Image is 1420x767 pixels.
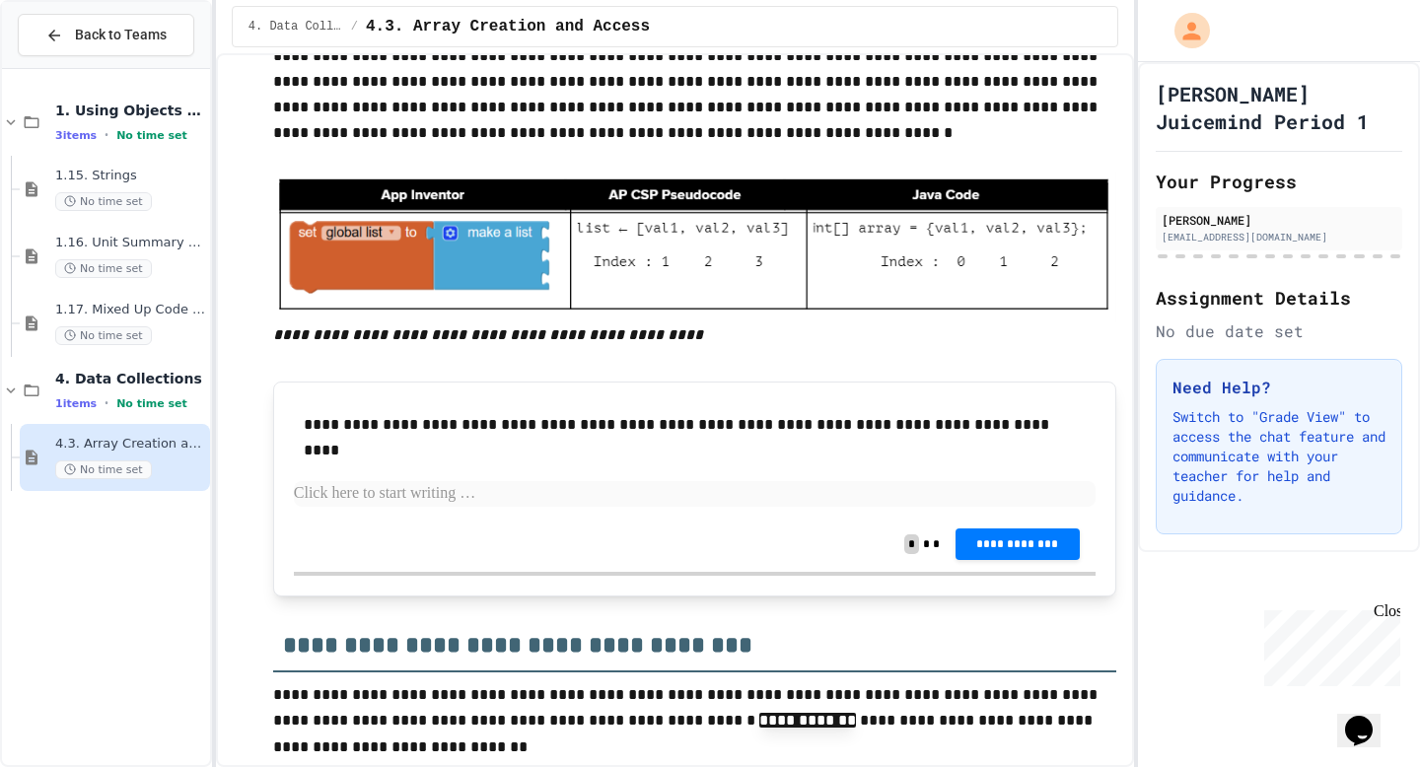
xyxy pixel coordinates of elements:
[55,129,97,142] span: 3 items
[55,436,206,453] span: 4.3. Array Creation and Access
[55,460,152,479] span: No time set
[116,397,187,410] span: No time set
[105,395,108,411] span: •
[55,259,152,278] span: No time set
[18,14,194,56] button: Back to Teams
[55,192,152,211] span: No time set
[55,326,152,345] span: No time set
[1156,168,1402,195] h2: Your Progress
[55,102,206,119] span: 1. Using Objects and Methods
[351,19,358,35] span: /
[1337,688,1400,747] iframe: chat widget
[55,397,97,410] span: 1 items
[1156,80,1402,135] h1: [PERSON_NAME] Juicemind Period 1
[1172,407,1385,506] p: Switch to "Grade View" to access the chat feature and communicate with your teacher for help and ...
[55,235,206,251] span: 1.16. Unit Summary 1a (1.1-1.6)
[1154,8,1215,53] div: My Account
[1162,211,1396,229] div: [PERSON_NAME]
[55,302,206,318] span: 1.17. Mixed Up Code Practice 1.1-1.6
[1156,319,1402,343] div: No due date set
[1172,376,1385,399] h3: Need Help?
[1256,602,1400,686] iframe: chat widget
[366,15,650,38] span: 4.3. Array Creation and Access
[1162,230,1396,244] div: [EMAIL_ADDRESS][DOMAIN_NAME]
[55,168,206,184] span: 1.15. Strings
[55,370,206,387] span: 4. Data Collections
[248,19,343,35] span: 4. Data Collections
[105,127,108,143] span: •
[75,25,167,45] span: Back to Teams
[1156,284,1402,312] h2: Assignment Details
[116,129,187,142] span: No time set
[8,8,136,125] div: Chat with us now!Close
